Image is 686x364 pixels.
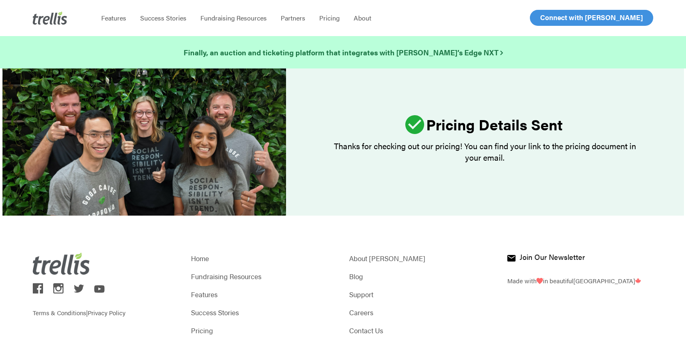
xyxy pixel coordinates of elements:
[191,325,337,336] a: Pricing
[635,278,641,284] img: Trellis - Canada
[507,255,516,262] img: Join Trellis Newsletter
[281,13,305,23] span: Partners
[184,47,503,58] a: Finally, an auction and ticketing platform that integrates with [PERSON_NAME]’s Edge NXT
[88,308,125,317] a: Privacy Policy
[191,307,337,318] a: Success Stories
[573,276,641,285] span: [GEOGRAPHIC_DATA]
[349,325,495,336] a: Contact Us
[33,308,86,317] a: Terms & Conditions
[140,13,186,23] span: Success Stories
[349,307,495,318] a: Careers
[94,14,133,22] a: Features
[349,289,495,300] a: Support
[507,276,653,285] p: Made with in beautiful
[53,283,64,293] img: trellis on instagram
[33,283,43,293] img: trellis on facebook
[349,253,495,264] a: About [PERSON_NAME]
[520,253,585,264] h4: Join Our Newsletter
[33,296,179,317] p: |
[74,284,84,293] img: trellis on twitter
[200,13,267,23] span: Fundraising Resources
[101,13,126,23] span: Features
[530,10,653,26] a: Connect with [PERSON_NAME]
[191,289,337,300] a: Features
[540,12,643,22] span: Connect with [PERSON_NAME]
[349,271,495,282] a: Blog
[33,11,67,25] img: Trellis
[536,278,543,284] img: Love From Trellis
[319,13,340,23] span: Pricing
[191,271,337,282] a: Fundraising Resources
[426,114,563,135] strong: Pricing Details Sent
[133,14,193,22] a: Success Stories
[312,14,347,22] a: Pricing
[331,140,638,163] p: Thanks for checking out our pricing! You can find your link to the pricing document in your email.
[33,253,90,274] img: Trellis Logo
[274,14,312,22] a: Partners
[191,253,337,264] a: Home
[405,115,424,134] img: ic_check_circle_46.svg
[184,47,503,57] strong: Finally, an auction and ticketing platform that integrates with [PERSON_NAME]’s Edge NXT
[193,14,274,22] a: Fundraising Resources
[347,14,378,22] a: About
[354,13,371,23] span: About
[94,285,104,293] img: trellis on youtube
